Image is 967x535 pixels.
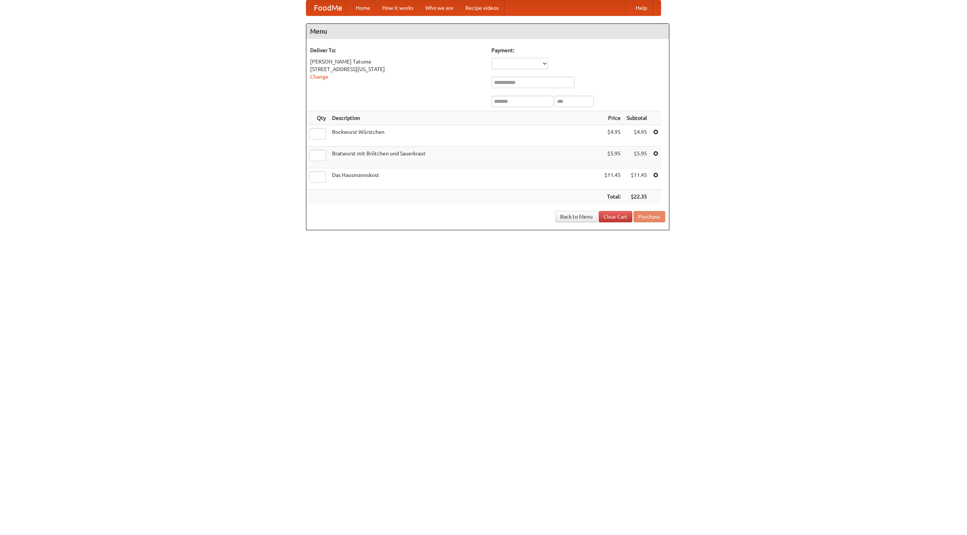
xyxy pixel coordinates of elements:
[624,190,650,204] th: $22.35
[329,125,601,147] td: Bockwurst Würstchen
[350,0,376,16] a: Home
[306,0,350,16] a: FoodMe
[624,111,650,125] th: Subtotal
[624,147,650,168] td: $5.95
[310,65,484,73] div: [STREET_ADDRESS][US_STATE]
[491,47,665,54] h5: Payment:
[329,168,601,190] td: Das Hausmannskost
[601,190,624,204] th: Total:
[601,111,624,125] th: Price
[306,24,669,39] h4: Menu
[599,211,632,222] a: Clear Cart
[306,111,329,125] th: Qty
[624,168,650,190] td: $11.45
[601,125,624,147] td: $4.95
[624,125,650,147] td: $4.95
[310,58,484,65] div: [PERSON_NAME] Tatume
[310,74,328,80] a: Change
[633,211,665,222] button: Purchase
[376,0,419,16] a: How it works
[459,0,505,16] a: Recipe videos
[601,147,624,168] td: $5.95
[630,0,653,16] a: Help
[329,111,601,125] th: Description
[601,168,624,190] td: $11.45
[419,0,459,16] a: Who we are
[329,147,601,168] td: Bratwurst mit Brötchen und Sauerkraut
[555,211,598,222] a: Back to Menu
[310,47,484,54] h5: Deliver To:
